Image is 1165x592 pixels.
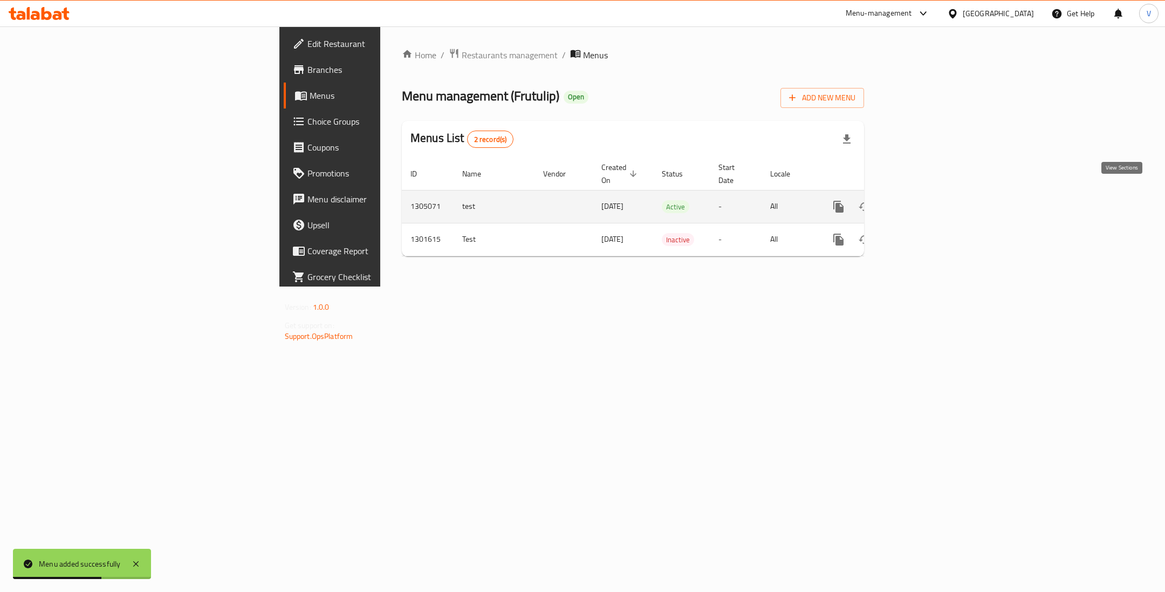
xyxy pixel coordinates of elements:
span: 1.0.0 [313,300,330,314]
span: Coupons [307,141,465,154]
a: Branches [284,57,474,83]
span: Menu management ( Frutulip ) [402,84,559,108]
span: Grocery Checklist [307,270,465,283]
span: Vendor [543,167,580,180]
span: Locale [770,167,804,180]
div: Open [564,91,588,104]
span: Open [564,92,588,101]
span: Active [662,201,689,213]
span: Choice Groups [307,115,465,128]
div: Menu-management [846,7,912,20]
span: [DATE] [601,199,623,213]
span: Menus [310,89,465,102]
td: All [762,223,817,256]
span: 2 record(s) [468,134,513,145]
span: Upsell [307,219,465,232]
button: more [826,194,852,220]
span: V [1147,8,1151,19]
span: Restaurants management [462,49,558,62]
div: Total records count [467,131,514,148]
a: Support.OpsPlatform [285,329,353,343]
button: more [826,227,852,253]
span: Menus [583,49,608,62]
a: Choice Groups [284,108,474,134]
div: [GEOGRAPHIC_DATA] [963,8,1034,19]
span: Add New Menu [789,91,855,105]
a: Upsell [284,212,474,238]
a: Edit Restaurant [284,31,474,57]
td: Test [454,223,534,256]
span: Version: [285,300,311,314]
div: Active [662,200,689,213]
span: Name [462,167,495,180]
span: Get support on: [285,318,334,332]
a: Restaurants management [449,48,558,62]
nav: breadcrumb [402,48,864,62]
a: Coupons [284,134,474,160]
span: Created On [601,161,640,187]
button: Change Status [852,194,878,220]
li: / [562,49,566,62]
td: - [710,190,762,223]
button: Add New Menu [780,88,864,108]
span: Menu disclaimer [307,193,465,206]
table: enhanced table [402,158,938,256]
span: Branches [307,63,465,76]
th: Actions [817,158,938,190]
span: [DATE] [601,232,623,246]
a: Coverage Report [284,238,474,264]
div: Menu added successfully [39,558,121,570]
span: Start Date [718,161,749,187]
div: Export file [834,126,860,152]
td: - [710,223,762,256]
h2: Menus List [410,130,513,148]
span: Promotions [307,167,465,180]
td: All [762,190,817,223]
span: Coverage Report [307,244,465,257]
td: test [454,190,534,223]
a: Menu disclaimer [284,186,474,212]
a: Menus [284,83,474,108]
span: Status [662,167,697,180]
a: Grocery Checklist [284,264,474,290]
button: Change Status [852,227,878,253]
a: Promotions [284,160,474,186]
span: Inactive [662,234,694,246]
span: Edit Restaurant [307,37,465,50]
span: ID [410,167,431,180]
